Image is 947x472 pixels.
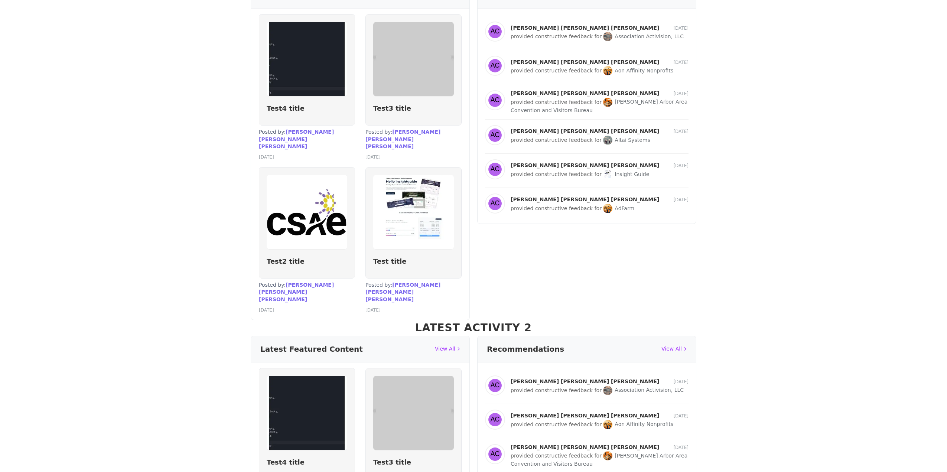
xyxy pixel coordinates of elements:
h3: Latest Featured Content [260,344,363,355]
strong: [PERSON_NAME] [PERSON_NAME] [PERSON_NAME] [511,25,659,32]
strong: [PERSON_NAME] [PERSON_NAME] [PERSON_NAME] [511,378,659,385]
a: Test2 title [267,257,305,265]
img: José Alfredo Castro Salazar [485,193,505,214]
img: José Alfredo Castro Salazar [485,375,505,395]
a: Association Activision, LLC [603,387,684,393]
img: Test title [373,175,454,249]
strong: [PERSON_NAME] [PERSON_NAME] [PERSON_NAME] [365,282,440,302]
span: provided constructive feedback for [511,205,602,211]
img: José Alfredo Castro Salazar [485,56,505,76]
span: [DATE] [365,307,381,313]
span: provided constructive feedback for [511,453,602,459]
img: AdFarm [603,204,612,213]
img: Test3 title [373,22,454,96]
h2: Latest Activity 2 [251,320,696,336]
p: Posted by: [259,281,355,303]
img: Ann Arbor Area Convention and Visitors Bureau [603,451,612,460]
a: Test4 title [267,104,305,112]
img: Test2 title [267,175,347,249]
strong: [PERSON_NAME] [PERSON_NAME] [PERSON_NAME] [511,128,659,135]
img: Test4 title [267,22,347,96]
a: Test3 title [373,104,411,112]
span: [DATE] [673,197,689,202]
img: José Alfredo Castro Salazar [485,444,505,464]
p: Posted by: [365,128,462,150]
a: AdFarm [603,205,634,211]
img: José Alfredo Castro Salazar [485,159,505,179]
a: Test3 title [373,458,411,466]
span: provided constructive feedback for [511,33,602,39]
img: Aon Affinity Nonprofits [603,420,612,429]
span: provided constructive feedback for [511,99,602,105]
span: provided constructive feedback for [511,421,602,427]
span: [DATE] [673,413,689,419]
strong: [PERSON_NAME] [PERSON_NAME] [PERSON_NAME] [511,59,659,66]
span: [DATE] [673,163,689,168]
span: [DATE] [673,129,689,134]
span: [DATE] [673,379,689,384]
a: Altai Systems [603,137,650,143]
img: Test3 title [373,376,454,450]
img: Aon Affinity Nonprofits [603,66,612,75]
strong: [PERSON_NAME] [PERSON_NAME] [PERSON_NAME] [511,412,659,419]
img: José Alfredo Castro Salazar [485,90,505,110]
img: José Alfredo Castro Salazar [485,410,505,430]
strong: [PERSON_NAME] [PERSON_NAME] [PERSON_NAME] [259,282,334,302]
span: provided constructive feedback for [511,171,602,177]
strong: [PERSON_NAME] [PERSON_NAME] [PERSON_NAME] [511,162,659,169]
a: Aon Affinity Nonprofits [603,68,673,74]
span: [DATE] [259,154,274,160]
strong: [PERSON_NAME] [PERSON_NAME] [PERSON_NAME] [511,444,659,451]
span: [DATE] [673,26,689,31]
a: View All [435,345,460,353]
a: Test4 title [267,458,305,466]
span: [DATE] [365,154,381,160]
strong: [PERSON_NAME] [PERSON_NAME] [PERSON_NAME] [259,129,334,149]
img: José Alfredo Castro Salazar [485,125,505,145]
img: Altai Systems [603,136,612,145]
strong: [PERSON_NAME] [PERSON_NAME] [PERSON_NAME] [365,129,440,149]
span: [DATE] [673,91,689,96]
img: Test4 title [267,376,347,450]
a: Aon Affinity Nonprofits [603,421,673,427]
a: View All [661,345,687,353]
p: Posted by: [259,128,355,150]
a: Association Activision, LLC [603,33,684,39]
span: provided constructive feedback for [511,68,602,74]
h3: Recommendations [487,344,564,355]
span: [DATE] [259,307,274,313]
img: Association Activision, LLC [603,32,612,41]
span: provided constructive feedback for [511,387,602,393]
img: Ann Arbor Area Convention and Visitors Bureau [603,98,612,107]
img: José Alfredo Castro Salazar [485,22,505,42]
span: [DATE] [673,60,689,65]
img: Association Activision, LLC [603,386,612,395]
strong: [PERSON_NAME] [PERSON_NAME] [PERSON_NAME] [511,196,659,203]
a: Test title [373,257,406,265]
a: [PERSON_NAME] Arbor Area Convention and Visitors Bureau [511,99,687,113]
img: Insight Guide [603,170,612,179]
span: provided constructive feedback for [511,137,602,143]
span: [DATE] [673,445,689,450]
p: Posted by: [365,281,462,303]
a: Insight Guide [603,171,649,177]
strong: [PERSON_NAME] [PERSON_NAME] [PERSON_NAME] [511,90,659,97]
